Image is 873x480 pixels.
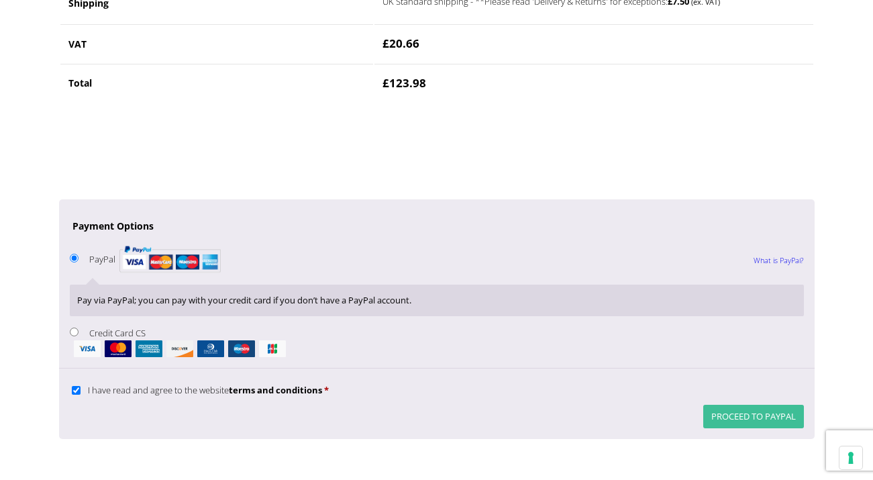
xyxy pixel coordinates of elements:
[324,384,329,396] abbr: required
[60,64,373,102] th: Total
[166,340,193,357] img: discover
[59,119,263,171] iframe: reCAPTCHA
[382,36,389,51] span: £
[60,24,373,62] th: VAT
[74,340,101,357] img: visa
[72,386,81,395] input: I have read and agree to the websiteterms and conditions *
[382,75,426,91] bdi: 123.98
[119,242,221,277] img: PayPal acceptance mark
[136,340,162,357] img: amex
[88,384,322,396] span: I have read and agree to the website
[228,340,255,357] img: maestro
[382,75,389,91] span: £
[70,327,804,357] label: Credit Card CS
[197,340,224,357] img: dinersclub
[229,384,322,396] a: terms and conditions
[754,243,804,278] a: What is PayPal?
[89,253,221,265] label: PayPal
[259,340,286,357] img: jcb
[703,405,804,428] button: Proceed to PayPal
[77,293,795,308] p: Pay via PayPal; you can pay with your credit card if you don’t have a PayPal account.
[839,446,862,469] button: Your consent preferences for tracking technologies
[382,36,419,51] bdi: 20.66
[105,340,132,357] img: mastercard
